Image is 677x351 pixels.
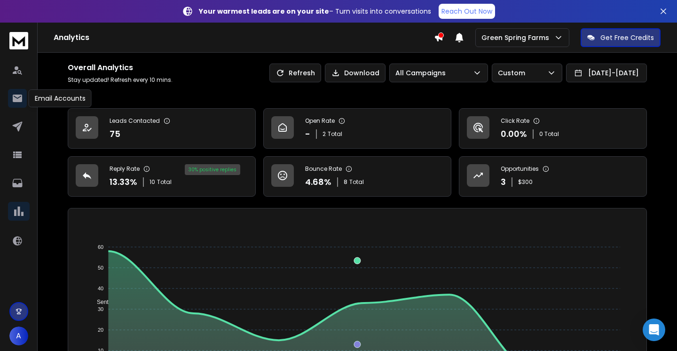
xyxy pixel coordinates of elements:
[344,68,379,78] p: Download
[90,299,109,305] span: Sent
[29,89,92,107] div: Email Accounts
[54,32,434,43] h1: Analytics
[263,108,451,149] a: Open Rate-2Total
[328,130,342,138] span: Total
[325,64,386,82] button: Download
[501,128,527,141] p: 0.00 %
[269,64,321,82] button: Refresh
[459,156,647,197] a: Opportunities3$300
[349,178,364,186] span: Total
[98,327,103,333] tspan: 20
[110,117,160,125] p: Leads Contacted
[441,7,492,16] p: Reach Out Now
[68,62,173,73] h1: Overall Analytics
[98,286,103,291] tspan: 40
[305,175,331,189] p: 4.68 %
[68,76,173,84] p: Stay updated! Refresh every 10 mins.
[518,178,533,186] p: $ 300
[459,108,647,149] a: Click Rate0.00%0 Total
[98,244,103,250] tspan: 60
[110,175,137,189] p: 13.33 %
[581,28,661,47] button: Get Free Credits
[68,156,256,197] a: Reply Rate13.33%10Total30% positive replies
[539,130,559,138] p: 0 Total
[9,327,28,345] button: A
[9,32,28,49] img: logo
[481,33,553,42] p: Green Spring Farms
[199,7,329,16] strong: Your warmest leads are on your site
[305,128,310,141] p: -
[98,265,103,271] tspan: 50
[185,164,240,175] div: 30 % positive replies
[501,117,529,125] p: Click Rate
[68,108,256,149] a: Leads Contacted75
[643,319,665,341] div: Open Intercom Messenger
[323,130,326,138] span: 2
[498,68,529,78] p: Custom
[439,4,495,19] a: Reach Out Now
[501,165,539,173] p: Opportunities
[263,156,451,197] a: Bounce Rate4.68%8Total
[344,178,347,186] span: 8
[305,117,335,125] p: Open Rate
[395,68,449,78] p: All Campaigns
[98,306,103,312] tspan: 30
[501,175,506,189] p: 3
[157,178,172,186] span: Total
[199,7,431,16] p: – Turn visits into conversations
[305,165,342,173] p: Bounce Rate
[110,165,140,173] p: Reply Rate
[600,33,654,42] p: Get Free Credits
[566,64,647,82] button: [DATE]-[DATE]
[110,128,120,141] p: 75
[289,68,315,78] p: Refresh
[150,178,155,186] span: 10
